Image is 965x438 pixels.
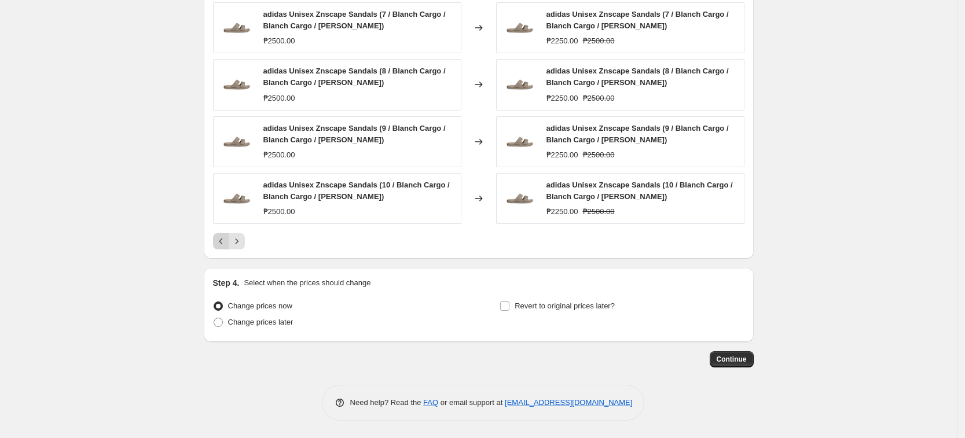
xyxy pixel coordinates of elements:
[263,67,446,87] span: adidas Unisex Znscape Sandals (8 / Blanch Cargo / Blanch Cargo / [PERSON_NAME])
[502,67,537,102] img: JI1857_1_FOOTWEAR_Photography_SideLateralCenterView_white_80x.png
[710,351,754,367] button: Continue
[515,301,615,310] span: Revert to original prices later?
[263,181,450,201] span: adidas Unisex Znscape Sandals (10 / Blanch Cargo / Blanch Cargo / [PERSON_NAME])
[505,398,632,407] a: [EMAIL_ADDRESS][DOMAIN_NAME]
[546,149,578,161] div: ₱2250.00
[546,67,729,87] span: adidas Unisex Znscape Sandals (8 / Blanch Cargo / Blanch Cargo / [PERSON_NAME])
[263,149,295,161] div: ₱2500.00
[502,124,537,159] img: JI1857_1_FOOTWEAR_Photography_SideLateralCenterView_white_80x.png
[219,67,254,102] img: JI1857_1_FOOTWEAR_Photography_SideLateralCenterView_white_80x.png
[546,124,729,144] span: adidas Unisex Znscape Sandals (9 / Blanch Cargo / Blanch Cargo / [PERSON_NAME])
[263,206,295,218] div: ₱2500.00
[546,181,733,201] span: adidas Unisex Znscape Sandals (10 / Blanch Cargo / Blanch Cargo / [PERSON_NAME])
[502,181,537,216] img: JI1857_1_FOOTWEAR_Photography_SideLateralCenterView_white_80x.png
[219,10,254,45] img: JI1857_1_FOOTWEAR_Photography_SideLateralCenterView_white_80x.png
[583,206,615,218] strike: ₱2500.00
[350,398,424,407] span: Need help? Read the
[717,355,747,364] span: Continue
[263,124,446,144] span: adidas Unisex Znscape Sandals (9 / Blanch Cargo / Blanch Cargo / [PERSON_NAME])
[546,35,578,47] div: ₱2250.00
[213,277,240,289] h2: Step 4.
[583,149,615,161] strike: ₱2500.00
[263,35,295,47] div: ₱2500.00
[228,301,292,310] span: Change prices now
[213,233,245,249] nav: Pagination
[229,233,245,249] button: Next
[263,10,446,30] span: adidas Unisex Znscape Sandals (7 / Blanch Cargo / Blanch Cargo / [PERSON_NAME])
[438,398,505,407] span: or email support at
[583,93,615,104] strike: ₱2500.00
[583,35,615,47] strike: ₱2500.00
[546,93,578,104] div: ₱2250.00
[423,398,438,407] a: FAQ
[263,93,295,104] div: ₱2500.00
[219,124,254,159] img: JI1857_1_FOOTWEAR_Photography_SideLateralCenterView_white_80x.png
[546,206,578,218] div: ₱2250.00
[244,277,370,289] p: Select when the prices should change
[546,10,729,30] span: adidas Unisex Znscape Sandals (7 / Blanch Cargo / Blanch Cargo / [PERSON_NAME])
[219,181,254,216] img: JI1857_1_FOOTWEAR_Photography_SideLateralCenterView_white_80x.png
[213,233,229,249] button: Previous
[502,10,537,45] img: JI1857_1_FOOTWEAR_Photography_SideLateralCenterView_white_80x.png
[228,318,293,326] span: Change prices later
